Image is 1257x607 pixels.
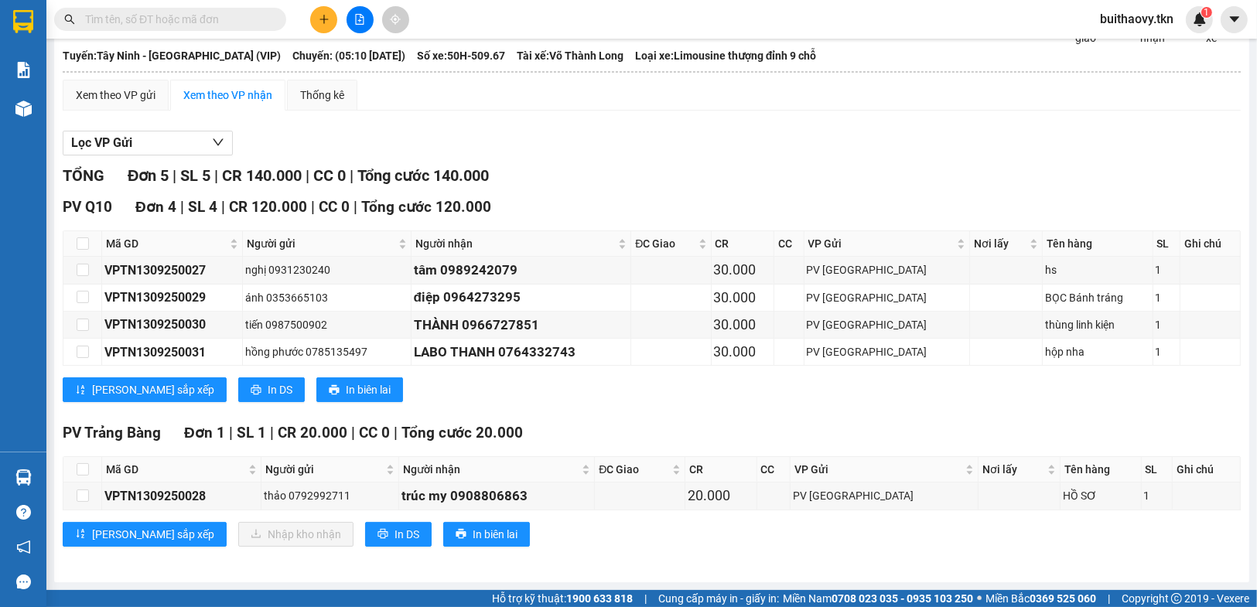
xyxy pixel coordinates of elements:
[361,198,491,216] span: Tổng cước 120.000
[365,522,432,547] button: printerIn DS
[75,528,86,541] span: sort-ascending
[977,595,982,602] span: ⚪️
[1221,6,1248,33] button: caret-down
[104,261,240,280] div: VPTN1309250027
[183,87,272,104] div: Xem theo VP nhận
[492,590,633,607] span: Hỗ trợ kỹ thuật:
[311,198,315,216] span: |
[644,590,647,607] span: |
[774,231,804,257] th: CC
[63,166,104,185] span: TỔNG
[310,6,337,33] button: plus
[359,424,390,442] span: CC 0
[804,285,971,312] td: PV Tây Ninh
[180,198,184,216] span: |
[15,101,32,117] img: warehouse-icon
[63,49,281,62] b: Tuyến: Tây Ninh - [GEOGRAPHIC_DATA] (VIP)
[128,166,169,185] span: Đơn 5
[329,384,340,397] span: printer
[238,522,354,547] button: downloadNhập kho nhận
[247,235,395,252] span: Người gửi
[414,342,629,363] div: LABO THANH 0764332743
[1030,592,1096,605] strong: 0369 525 060
[714,314,772,336] div: 30.000
[791,483,979,510] td: PV Tây Ninh
[104,288,240,307] div: VPTN1309250029
[85,11,268,28] input: Tìm tên, số ĐT hoặc mã đơn
[443,522,530,547] button: printerIn biên lai
[712,231,775,257] th: CR
[63,424,161,442] span: PV Trảng Bàng
[229,424,233,442] span: |
[104,343,240,362] div: VPTN1309250031
[401,424,523,442] span: Tổng cước 20.000
[16,540,31,554] span: notification
[982,461,1044,478] span: Nơi lấy
[1171,593,1182,604] span: copyright
[807,261,968,278] div: PV [GEOGRAPHIC_DATA]
[102,312,243,339] td: VPTN1309250030
[245,316,408,333] div: tiến 0987500902
[985,590,1096,607] span: Miền Bắc
[63,198,112,216] span: PV Q10
[229,198,307,216] span: CR 120.000
[75,384,86,397] span: sort-ascending
[1153,231,1181,257] th: SL
[245,289,408,306] div: ánh 0353665103
[793,487,975,504] div: PV [GEOGRAPHIC_DATA]
[1193,12,1207,26] img: icon-new-feature
[13,10,33,33] img: logo-vxr
[714,287,772,309] div: 30.000
[251,384,261,397] span: printer
[104,315,240,334] div: VPTN1309250030
[832,592,973,605] strong: 0708 023 035 - 0935 103 250
[102,285,243,312] td: VPTN1309250029
[394,424,398,442] span: |
[63,131,233,155] button: Lọc VP Gửi
[714,341,772,363] div: 30.000
[306,166,309,185] span: |
[268,381,292,398] span: In DS
[804,339,971,366] td: PV Tây Ninh
[357,166,489,185] span: Tổng cước 140.000
[1156,261,1178,278] div: 1
[172,166,176,185] span: |
[238,377,305,402] button: printerIn DS
[221,198,225,216] span: |
[794,461,962,478] span: VP Gửi
[278,424,347,442] span: CR 20.000
[414,315,629,336] div: THÀNH 0966727851
[245,343,408,360] div: hồng phước 0785135497
[1204,7,1209,18] span: 1
[270,424,274,442] span: |
[212,136,224,148] span: down
[1088,9,1186,29] span: buithaovy.tkn
[517,47,623,64] span: Tài xế: Võ Thành Long
[807,316,968,333] div: PV [GEOGRAPHIC_DATA]
[15,62,32,78] img: solution-icon
[102,483,261,510] td: VPTN1309250028
[71,133,132,152] span: Lọc VP Gửi
[63,522,227,547] button: sort-ascending[PERSON_NAME] sắp xếp
[658,590,779,607] span: Cung cấp máy in - giấy in:
[265,461,383,478] span: Người gửi
[599,461,669,478] span: ĐC Giao
[783,590,973,607] span: Miền Nam
[104,486,258,506] div: VPTN1309250028
[346,381,391,398] span: In biên lai
[377,528,388,541] span: printer
[974,235,1026,252] span: Nơi lấy
[1173,457,1241,483] th: Ghi chú
[313,166,346,185] span: CC 0
[92,381,214,398] span: [PERSON_NAME] sắp xếp
[92,526,214,543] span: [PERSON_NAME] sắp xếp
[395,526,419,543] span: In DS
[76,87,155,104] div: Xem theo VP gửi
[566,592,633,605] strong: 1900 633 818
[1043,231,1153,257] th: Tên hàng
[1045,289,1149,306] div: BỌC Bánh tráng
[1156,289,1178,306] div: 1
[473,526,517,543] span: In biên lai
[319,198,350,216] span: CC 0
[135,198,176,216] span: Đơn 4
